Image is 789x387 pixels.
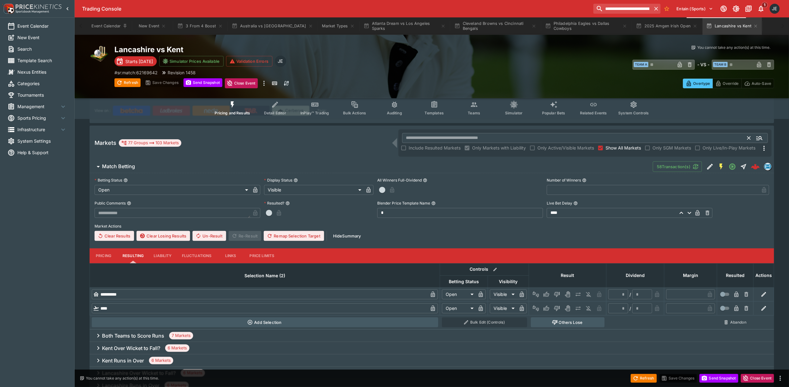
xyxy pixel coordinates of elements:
[541,303,551,313] button: Win
[88,17,131,35] button: Event Calendar
[260,78,268,88] button: more
[118,248,149,263] button: Resulting
[431,201,436,205] button: Blender Price Template Name
[215,111,250,115] span: Pricing and Results
[634,62,648,67] span: Team A
[531,289,541,299] button: Not Set
[294,178,298,182] button: Display Status
[82,6,591,12] div: Trading Console
[573,201,578,205] button: Live Bet Delay
[618,111,649,115] span: System Controls
[132,17,172,35] button: New Event
[683,79,774,88] div: Start From
[17,46,67,52] span: Search
[442,289,476,299] div: Open
[92,317,438,327] button: Add Selection
[17,138,67,144] span: System Settings
[95,177,122,183] p: Betting Status
[423,178,427,182] button: All Winners Full-Dividend
[718,3,729,14] button: Connected to PK
[552,289,562,299] button: Lose
[275,56,286,67] div: James Edlin
[719,317,752,327] button: Abandon
[751,162,760,171] img: logo-cerberus--red.svg
[442,303,476,313] div: Open
[102,357,144,364] h6: Kent Runs in Over
[17,23,67,29] span: Event Calendar
[664,263,717,287] th: Margin
[183,78,222,87] button: Send Snapshot
[743,3,754,14] button: Documentation
[762,2,768,8] span: 1
[606,263,664,287] th: Dividend
[228,17,317,35] button: Australia vs [GEOGRAPHIC_DATA]
[17,57,67,64] span: Template Search
[16,10,49,13] img: Sportsbook Management
[168,69,196,76] p: Revision 1458
[300,111,329,115] span: InPlay™ Trading
[582,178,587,182] button: Number of Winners
[717,263,754,287] th: Resulted
[547,177,581,183] p: Number of Winners
[547,200,572,206] p: Live Bet Delay
[764,163,772,170] div: betradar
[703,17,762,35] button: Lancashire vs Kent
[580,111,607,115] span: Related Events
[713,62,728,67] span: Team B
[95,222,769,231] label: Market Actions
[165,345,189,351] span: 6 Markets
[754,132,765,144] button: Open
[387,111,402,115] span: Auditing
[17,34,67,41] span: New Event
[472,145,526,151] span: Only Markets with Liability
[17,115,59,121] span: Sports Pricing
[699,374,738,383] button: Send Snapshot
[409,145,461,151] span: Include Resulted Markets
[177,248,217,263] button: Fluctuations
[606,145,641,151] span: Show All Markets
[17,149,67,156] span: Help & Support
[238,272,292,279] span: Selection Name (2)
[377,177,422,183] p: All Winners Full-Dividend
[531,317,605,327] button: Others Lose
[741,374,774,383] button: Close Event
[16,4,62,9] img: PriceKinetics
[697,45,770,50] p: You cannot take any action(s) at this time.
[229,231,261,241] span: Re-Result
[95,231,134,241] button: Clear Results
[264,200,284,206] p: Resulted?
[662,4,672,14] button: No Bookmarks
[563,303,573,313] button: Void
[169,333,193,339] span: 7 Markets
[723,80,739,87] p: Override
[125,58,153,65] p: Starts [DATE]
[749,160,762,173] a: b075b93a-d515-4469-b60d-06a926dfde08
[751,162,760,171] div: b075b93a-d515-4469-b60d-06a926dfde08
[653,161,702,172] button: 58Transaction(s)
[318,17,359,35] button: Market Types
[629,291,631,298] div: /
[652,145,691,151] span: Only SGM Markets
[563,289,573,299] button: Void
[573,303,583,313] button: Push
[529,263,606,287] th: Result
[451,17,540,35] button: Cleveland Browns vs Cincinnati Bengals
[492,278,525,285] span: Visibility
[193,231,226,241] span: Un-Result
[629,305,631,312] div: /
[754,263,774,287] th: Actions
[584,303,594,313] button: Eliminated In Play
[343,111,366,115] span: Bulk Actions
[114,45,444,54] h2: Copy To Clipboard
[693,80,710,87] p: Overtype
[285,201,290,205] button: Resulted?
[632,17,702,35] button: 2025 Amgen Irish Open
[697,61,709,68] h6: - VS -
[264,185,363,195] div: Visible
[703,145,755,151] span: Only Live/In-Play Markets
[729,163,736,170] svg: Open
[440,263,529,275] th: Controls
[95,200,126,206] p: Public Comments
[329,231,365,241] button: HideSummary
[542,111,565,115] span: Popular Bets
